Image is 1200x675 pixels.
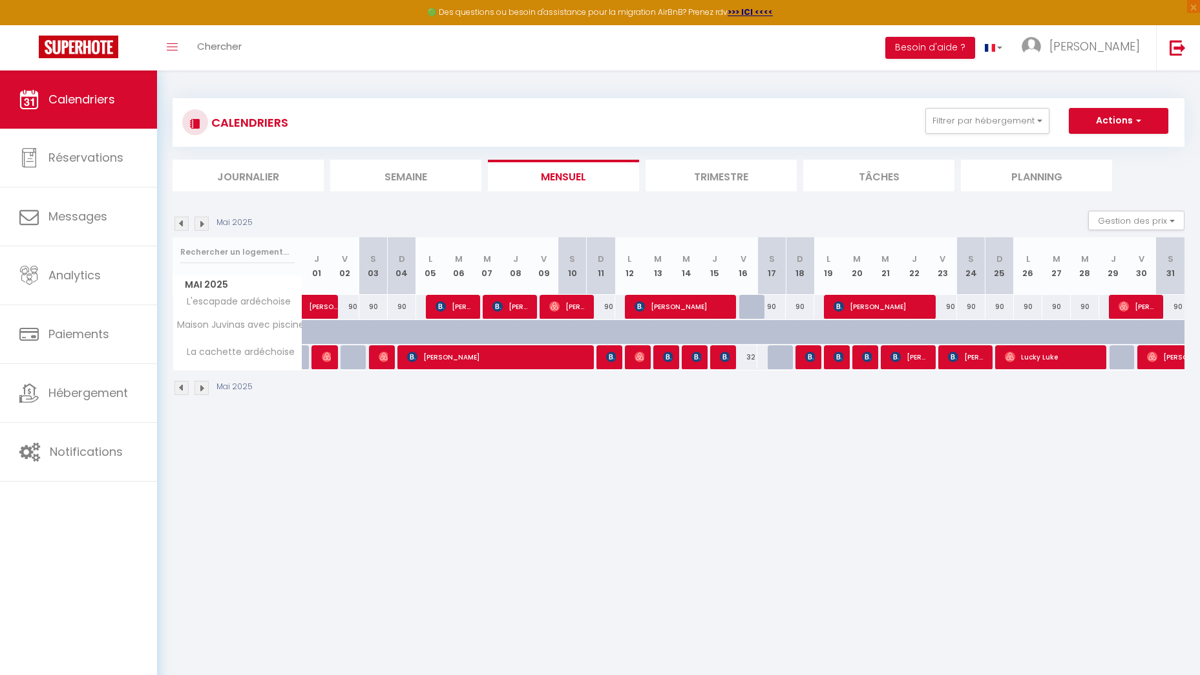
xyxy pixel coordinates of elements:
[309,288,339,312] span: [PERSON_NAME]
[834,294,929,319] span: [PERSON_NAME]
[1026,253,1030,265] abbr: L
[929,295,957,319] div: 90
[1069,108,1168,134] button: Actions
[757,295,786,319] div: 90
[173,160,324,191] li: Journalier
[197,39,242,53] span: Chercher
[48,385,128,401] span: Hébergement
[757,237,786,295] th: 17
[968,253,974,265] abbr: S
[646,160,797,191] li: Trimestre
[1005,345,1100,369] span: Lucky Luke
[1099,237,1128,295] th: 29
[1022,37,1041,56] img: ...
[455,253,463,265] abbr: M
[890,345,929,369] span: [PERSON_NAME]
[1156,295,1184,319] div: 90
[175,345,298,359] span: La cachette ardéchoise
[826,253,830,265] abbr: L
[1111,253,1116,265] abbr: J
[48,326,109,342] span: Paiements
[1014,295,1042,319] div: 90
[50,444,123,460] span: Notifications
[330,160,481,191] li: Semaine
[741,253,746,265] abbr: V
[530,237,558,295] th: 09
[1139,253,1144,265] abbr: V
[912,253,917,265] abbr: J
[1081,253,1089,265] abbr: M
[180,241,295,264] input: Rechercher un logement...
[492,294,531,319] span: [PERSON_NAME]
[803,160,954,191] li: Tâches
[682,253,690,265] abbr: M
[843,237,871,295] th: 20
[48,149,123,166] span: Réservations
[1053,253,1060,265] abbr: M
[359,237,388,295] th: 03
[1119,294,1157,319] span: [PERSON_NAME]
[720,345,730,369] span: [PERSON_NAME]
[885,37,975,59] button: Besoin d'aide ?
[488,160,639,191] li: Mensuel
[1071,295,1099,319] div: 90
[428,253,432,265] abbr: L
[862,345,872,369] span: [PERSON_NAME]
[940,253,945,265] abbr: V
[558,237,587,295] th: 10
[672,237,700,295] th: 14
[473,237,501,295] th: 07
[663,345,673,369] span: [PERSON_NAME]
[48,267,101,283] span: Analytics
[786,295,814,319] div: 90
[615,237,644,295] th: 12
[48,208,107,224] span: Messages
[691,345,701,369] span: [PERSON_NAME]
[1071,237,1099,295] th: 28
[436,294,474,319] span: [PERSON_NAME]
[48,91,115,107] span: Calendriers
[1128,237,1156,295] th: 30
[1042,237,1071,295] th: 27
[635,345,644,369] span: [PERSON_NAME]
[322,345,332,369] span: [PERSON_NAME]
[175,295,294,309] span: L'escapade ardéchoise
[957,237,985,295] th: 24
[729,237,757,295] th: 16
[985,295,1014,319] div: 90
[985,237,1014,295] th: 25
[370,253,376,265] abbr: S
[1042,295,1071,319] div: 90
[654,253,662,265] abbr: M
[881,253,889,265] abbr: M
[769,253,775,265] abbr: S
[399,253,405,265] abbr: D
[644,237,672,295] th: 13
[1168,253,1174,265] abbr: S
[314,253,319,265] abbr: J
[407,345,587,369] span: [PERSON_NAME]
[483,253,491,265] abbr: M
[996,253,1003,265] abbr: D
[1012,25,1156,70] a: ... [PERSON_NAME]
[302,237,331,295] th: 01
[797,253,803,265] abbr: D
[948,345,986,369] span: [PERSON_NAME]
[871,237,900,295] th: 21
[925,108,1049,134] button: Filtrer par hébergement
[700,237,729,295] th: 15
[388,295,416,319] div: 90
[729,345,757,369] div: 32
[39,36,118,58] img: Super Booking
[814,237,843,295] th: 19
[173,275,302,294] span: Mai 2025
[1088,211,1184,230] button: Gestion des prix
[598,253,604,265] abbr: D
[1170,39,1186,56] img: logout
[834,345,843,369] span: [PERSON_NAME] [PERSON_NAME]
[900,237,928,295] th: 22
[216,217,253,229] p: Mai 2025
[187,25,251,70] a: Chercher
[208,108,288,137] h3: CALENDRIERS
[929,237,957,295] th: 23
